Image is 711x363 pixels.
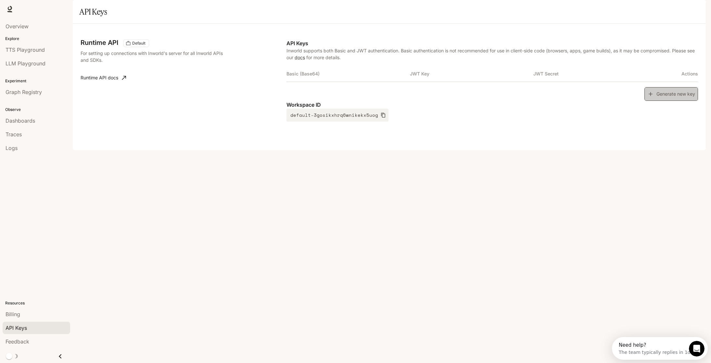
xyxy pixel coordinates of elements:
a: Runtime API docs [78,71,129,84]
button: default-3gosikxhrq6wnikekx5uog [286,109,388,122]
iframe: Intercom live chat [689,341,705,356]
p: For setting up connections with Inworld's server for all Inworld APIs and SDKs. [81,50,231,63]
p: Inworld supports both Basic and JWT authentication. Basic authentication is not recommended for u... [286,47,698,61]
iframe: Intercom live chat discovery launcher [612,337,708,360]
p: Workspace ID [286,101,698,109]
th: Basic (Base64) [286,66,410,82]
th: JWT Key [410,66,533,82]
th: JWT Secret [533,66,657,82]
h3: Runtime API [81,39,118,46]
h1: API Keys [79,5,107,18]
div: Open Intercom Messenger [3,3,98,20]
a: docs [295,55,305,60]
div: Need help? [7,6,79,11]
div: These keys will apply to your current workspace only [123,39,149,47]
p: API Keys [286,39,698,47]
span: Default [130,40,148,46]
button: Generate new key [644,87,698,101]
th: Actions [657,66,698,82]
div: The team typically replies in 1d [7,11,79,18]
